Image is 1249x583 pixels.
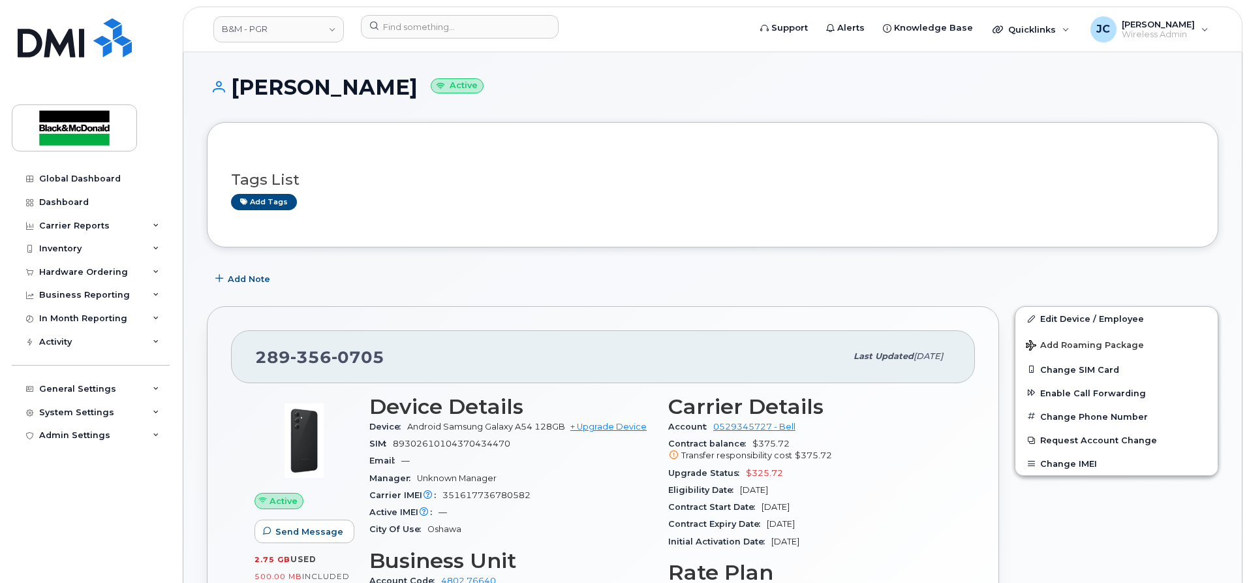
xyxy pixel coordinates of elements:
[740,485,768,495] span: [DATE]
[681,450,792,460] span: Transfer responsibility cost
[668,422,713,432] span: Account
[290,554,316,564] span: used
[439,507,447,517] span: —
[369,395,653,418] h3: Device Details
[1015,358,1218,381] button: Change SIM Card
[407,422,565,432] span: Android Samsung Galaxy A54 128GB
[265,402,343,480] img: image20231002-3703462-17nx3v8.jpeg
[1040,388,1146,398] span: Enable Call Forwarding
[231,172,1194,188] h3: Tags List
[762,502,790,512] span: [DATE]
[771,537,799,546] span: [DATE]
[767,519,795,529] span: [DATE]
[668,519,767,529] span: Contract Expiry Date
[427,524,461,534] span: Oshawa
[668,537,771,546] span: Initial Activation Date
[1015,405,1218,428] button: Change Phone Number
[369,473,417,483] span: Manager
[369,490,442,500] span: Carrier IMEI
[254,572,302,581] span: 500.00 MB
[1015,331,1218,358] button: Add Roaming Package
[228,273,270,285] span: Add Note
[369,439,393,449] span: SIM
[270,495,298,507] span: Active
[290,347,332,367] span: 356
[369,549,653,573] h3: Business Unit
[668,439,752,449] span: Contract balance
[713,422,795,432] a: 0529345727 - Bell
[393,439,510,449] span: 89302610104370434470
[207,76,1218,99] h1: [PERSON_NAME]
[417,473,497,483] span: Unknown Manager
[1015,452,1218,475] button: Change IMEI
[1015,428,1218,452] button: Request Account Change
[369,456,401,465] span: Email
[914,351,943,361] span: [DATE]
[854,351,914,361] span: Last updated
[1015,381,1218,405] button: Enable Call Forwarding
[668,502,762,512] span: Contract Start Date
[668,395,951,418] h3: Carrier Details
[207,267,281,291] button: Add Note
[369,507,439,517] span: Active IMEI
[668,468,746,478] span: Upgrade Status
[795,450,832,460] span: $375.72
[231,194,297,210] a: Add tags
[401,456,410,465] span: —
[275,526,343,538] span: Send Message
[431,78,484,93] small: Active
[255,347,384,367] span: 289
[254,555,290,564] span: 2.75 GB
[668,439,951,462] span: $375.72
[369,422,407,432] span: Device
[254,520,354,543] button: Send Message
[746,468,783,478] span: $325.72
[1026,340,1144,353] span: Add Roaming Package
[369,524,427,534] span: City Of Use
[570,422,647,432] a: + Upgrade Device
[1015,307,1218,330] a: Edit Device / Employee
[332,347,384,367] span: 0705
[668,485,740,495] span: Eligibility Date
[442,490,531,500] span: 351617736780582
